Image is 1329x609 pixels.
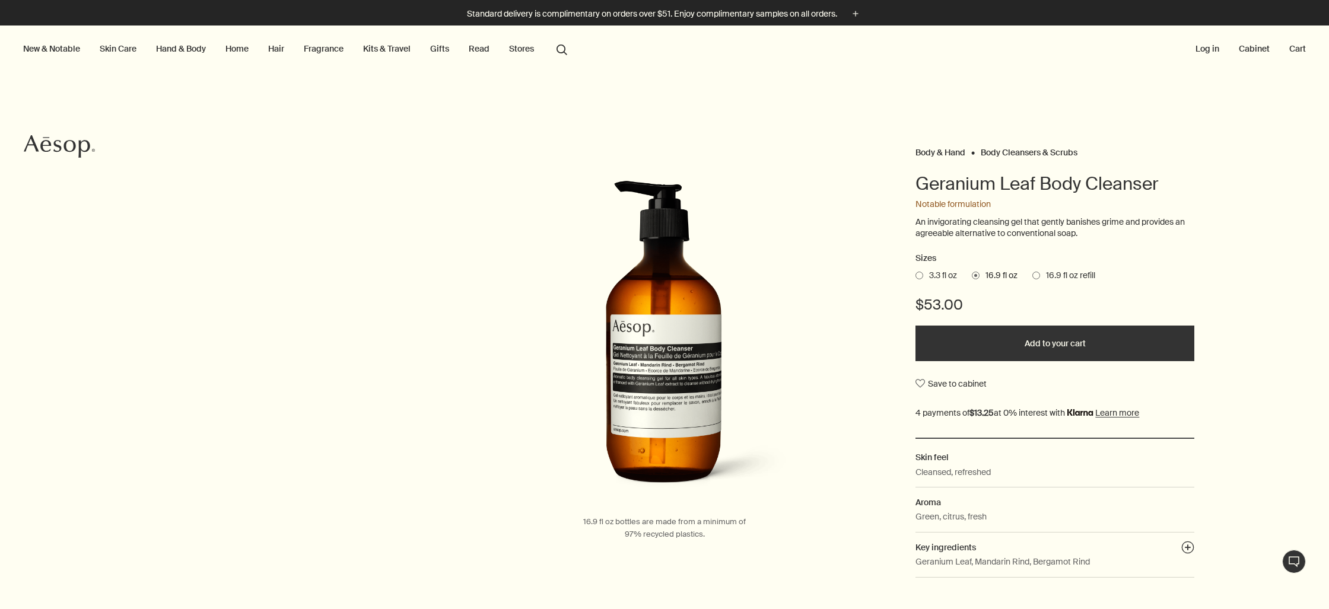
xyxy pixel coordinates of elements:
[1236,41,1272,56] a: Cabinet
[428,41,452,56] a: Gifts
[301,41,346,56] a: Fragrance
[915,295,963,314] span: $53.00
[915,172,1194,196] h1: Geranium Leaf Body Cleanser
[551,37,573,60] button: Open search
[21,25,573,73] nav: primary
[915,555,1090,568] p: Geranium Leaf, Mandarin Rind, Bergamot Rind
[266,41,287,56] a: Hair
[915,542,976,553] span: Key ingredients
[915,451,1194,464] h2: Skin feel
[223,41,251,56] a: Home
[1040,270,1095,282] span: 16.9 fl oz refill
[915,216,1194,240] p: An invigorating cleansing gel that gently banishes grime and provides an agreeable alternative to...
[1193,41,1222,56] button: Log in
[915,373,987,394] button: Save to cabinet
[981,147,1077,152] a: Body Cleansers & Scrubs
[583,516,746,539] span: 16.9 fl oz bottles are made from a minimum of 97% recycled plastics.
[24,135,95,158] svg: Aesop
[1282,550,1306,573] button: Live Assistance
[915,147,965,152] a: Body & Hand
[507,41,536,56] button: Stores
[1287,41,1308,56] button: Cart
[915,510,987,523] p: Green, citrus, fresh
[534,180,795,503] img: Geranium Leaf Body Cleanser 500 mL in amber bottle with pump
[1181,541,1194,557] button: Key ingredients
[915,496,1194,509] h2: Aroma
[97,41,139,56] a: Skin Care
[21,132,98,164] a: Aesop
[915,251,1194,266] h2: Sizes
[154,41,208,56] a: Hand & Body
[915,326,1194,361] button: Add to your cart - $53.00
[466,41,492,56] a: Read
[467,7,862,21] button: Standard delivery is complimentary on orders over $51. Enjoy complimentary samples on all orders.
[1193,25,1308,73] nav: supplementary
[915,465,991,479] p: Cleansed, refreshed
[980,270,1018,282] span: 16.9 fl oz
[923,270,957,282] span: 3.3 fl oz
[21,41,82,56] button: New & Notable
[361,41,413,56] a: Kits & Travel
[467,8,837,20] p: Standard delivery is complimentary on orders over $51. Enjoy complimentary samples on all orders.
